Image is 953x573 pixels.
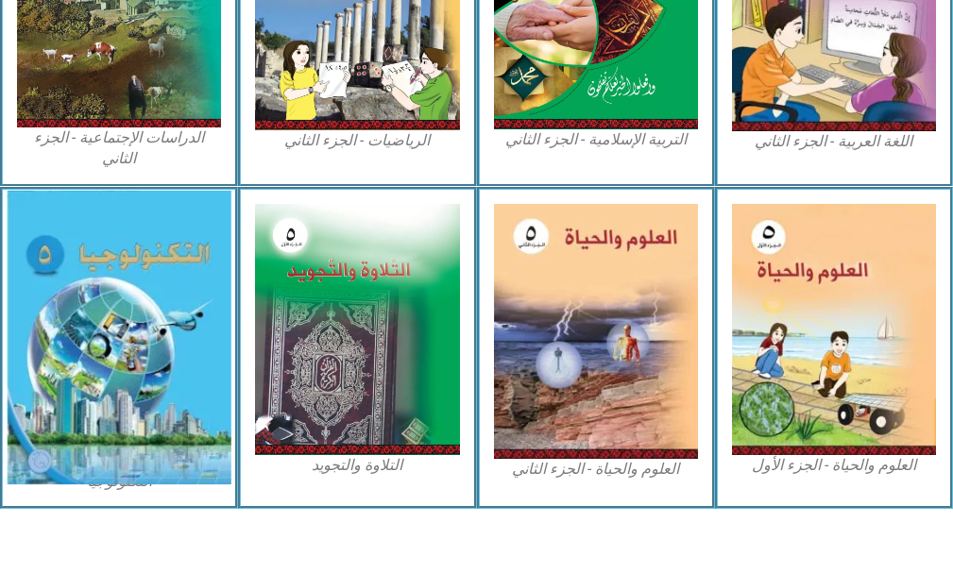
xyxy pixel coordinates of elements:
figcaption: العلوم والحياة - الجزء الثاني [494,459,698,480]
figcaption: الدراسات الإجتماعية - الجزء الثاني [17,127,221,170]
figcaption: العلوم والحياة - الجزء الأول [732,455,936,476]
figcaption: الرياضيات - الجزء الثاني [255,130,459,151]
figcaption: التلاوة والتجويد [255,455,459,476]
figcaption: اللغة العربية - الجزء الثاني [732,131,936,152]
figcaption: التربية الإسلامية - الجزء الثاني [494,129,698,150]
